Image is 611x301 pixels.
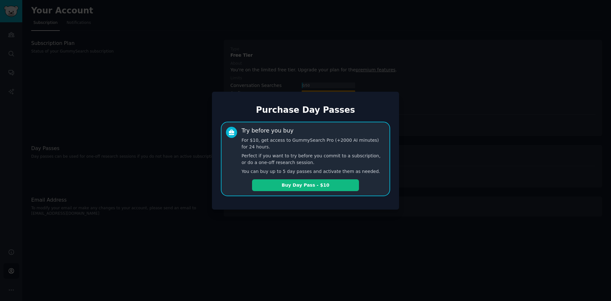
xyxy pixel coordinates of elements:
h1: Purchase Day Passes [221,105,390,115]
div: Try before you buy [242,127,293,135]
p: Perfect if you want to try before you commit to a subscription, or do a one-off research session. [242,153,385,166]
p: You can buy up to 5 day passes and activate them as needed. [242,168,385,175]
p: For $10, get access to GummySearch Pro (+2000 AI minutes) for 24 hours. [242,137,385,150]
button: Buy Day Pass - $10 [252,179,359,191]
